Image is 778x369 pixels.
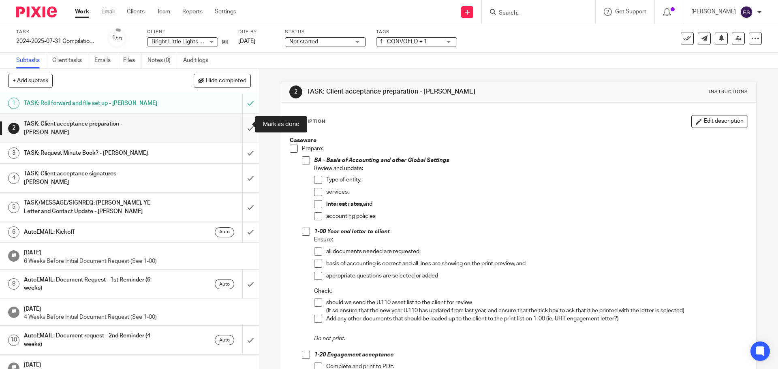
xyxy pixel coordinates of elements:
[326,212,747,220] p: accounting policies
[326,201,363,207] strong: interest rates,
[709,89,748,95] div: Instructions
[314,336,345,341] em: Do not print.
[215,227,234,237] div: Auto
[147,29,228,35] label: Client
[24,118,164,139] h1: TASK: Client acceptance preparation - [PERSON_NAME]
[691,115,748,128] button: Edit description
[24,257,251,265] p: 6 Weeks Before Initial Document Request (See 1-00)
[289,85,302,98] div: 2
[157,8,170,16] a: Team
[314,236,747,244] p: Ensure:
[24,330,164,350] h1: AutoEMAIL: Document request - 2nd Reminder (4 weeks)
[24,313,251,321] p: 4 Weeks Before Initial Document Request (See 1-00)
[52,53,88,68] a: Client tasks
[238,38,255,44] span: [DATE]
[326,307,747,315] p: (If so ensure that the new year U.110 has updated from last year, and ensure that the tick box to...
[24,197,164,218] h1: TASK/MESSAGE/SIGNREQ: [PERSON_NAME], YE Letter and Contact Update - [PERSON_NAME]
[194,74,251,87] button: Hide completed
[24,168,164,188] h1: TASK: Client acceptance signatures - [PERSON_NAME]
[314,352,393,358] em: 1-20 Engagement acceptance
[24,226,164,238] h1: AutoEMAIL: Kickoff
[24,247,251,257] h1: [DATE]
[285,29,366,35] label: Status
[24,359,251,369] h1: [DATE]
[326,200,747,208] p: and
[289,118,325,125] p: Description
[16,37,97,45] div: 2024-2025-07-31 Compilation Engagement Acceptance - CONVOFLO
[326,260,747,268] p: basis of accounting is correct and all lines are showing on the print preview, and
[16,29,97,35] label: Task
[314,164,747,173] p: Review and update:
[691,8,736,16] p: [PERSON_NAME]
[314,229,389,235] em: 1-00 Year end letter to client
[8,202,19,213] div: 5
[8,278,19,290] div: 8
[302,145,747,153] p: Prepare:
[24,274,164,294] h1: AutoEMAIL: Document Request - 1st Reminder (6 weeks)
[182,8,203,16] a: Reports
[16,53,46,68] a: Subtasks
[127,8,145,16] a: Clients
[112,34,123,43] div: 1
[101,8,115,16] a: Email
[24,147,164,159] h1: TASK: Request Minute Book? - [PERSON_NAME]
[314,158,449,163] em: BA - Basis of Accounting and other Global Settings
[289,39,318,45] span: Not started
[8,147,19,159] div: 3
[380,39,427,45] span: f - CONVOFLO + 1
[740,6,753,19] img: svg%3E
[215,8,236,16] a: Settings
[147,53,177,68] a: Notes (0)
[8,226,19,238] div: 6
[8,98,19,109] div: 1
[8,335,19,346] div: 10
[215,335,234,345] div: Auto
[290,138,316,143] strong: Caseware
[24,97,164,109] h1: TASK: Roll forward and file set up - [PERSON_NAME]
[314,287,747,295] p: Check:
[183,53,214,68] a: Audit logs
[326,176,747,184] p: Type of entity,
[75,8,89,16] a: Work
[123,53,141,68] a: Files
[8,74,53,87] button: + Add subtask
[152,39,251,45] span: Bright Little Lights Learning Centre Inc.
[326,315,747,323] p: Add any other documents that should be loaded up to the client to the print list on 1-00 (ie, UHT...
[307,87,536,96] h1: TASK: Client acceptance preparation - [PERSON_NAME]
[615,9,646,15] span: Get Support
[206,78,246,84] span: Hide completed
[115,36,123,41] small: /21
[498,10,571,17] input: Search
[326,272,747,280] p: appropriate questions are selected or added
[94,53,117,68] a: Emails
[16,6,57,17] img: Pixie
[24,303,251,313] h1: [DATE]
[8,173,19,184] div: 4
[238,29,275,35] label: Due by
[326,247,747,256] p: all documents needed are requested,
[8,123,19,134] div: 2
[376,29,457,35] label: Tags
[326,188,747,196] p: services,
[215,279,234,289] div: Auto
[326,299,747,307] p: should we send the U.110 asset list to the client for review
